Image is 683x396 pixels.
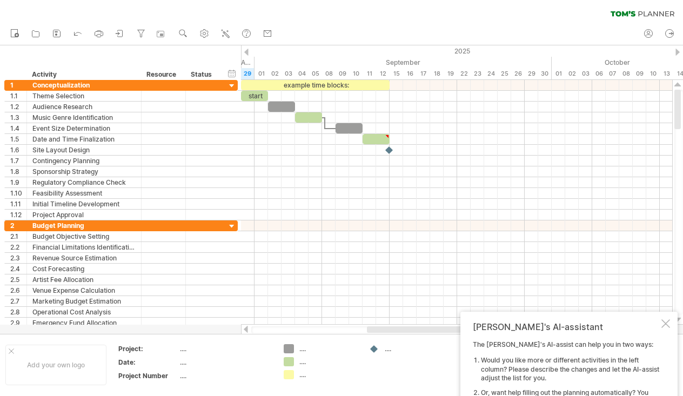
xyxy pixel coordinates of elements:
[376,68,390,79] div: Friday, 12 September 2025
[498,68,511,79] div: Thursday, 25 September 2025
[646,68,660,79] div: Friday, 10 October 2025
[32,264,136,274] div: Cost Forecasting
[403,68,417,79] div: Tuesday, 16 September 2025
[10,102,26,112] div: 1.2
[592,68,606,79] div: Monday, 6 October 2025
[299,357,358,366] div: ....
[32,220,136,231] div: Budget Planning
[565,68,579,79] div: Thursday, 2 October 2025
[660,68,673,79] div: Monday, 13 October 2025
[552,68,565,79] div: Wednesday, 1 October 2025
[484,68,498,79] div: Wednesday, 24 September 2025
[299,370,358,379] div: ....
[457,68,471,79] div: Monday, 22 September 2025
[606,68,619,79] div: Tuesday, 7 October 2025
[481,356,659,383] li: Would you like more or different activities in the left column? Please describe the changes and l...
[295,68,309,79] div: Thursday, 4 September 2025
[268,68,282,79] div: Tuesday, 2 September 2025
[32,112,136,123] div: Music Genre Identification
[10,156,26,166] div: 1.7
[180,371,271,380] div: ....
[32,123,136,133] div: Event Size Determination
[32,188,136,198] div: Feasibility Assessment
[118,371,178,380] div: Project Number
[32,318,136,328] div: Emergency Fund Allocation
[32,253,136,263] div: Revenue Source Estimation
[10,296,26,306] div: 2.7
[32,274,136,285] div: Artist Fee Allocation
[255,57,552,68] div: September 2025
[579,68,592,79] div: Friday, 3 October 2025
[32,145,136,155] div: Site Layout Design
[32,199,136,209] div: Initial Timeline Development
[10,242,26,252] div: 2.2
[10,274,26,285] div: 2.5
[511,68,525,79] div: Friday, 26 September 2025
[309,68,322,79] div: Friday, 5 September 2025
[10,80,26,90] div: 1
[336,68,349,79] div: Tuesday, 9 September 2025
[32,285,136,296] div: Venue Expense Calculation
[10,307,26,317] div: 2.8
[191,69,215,80] div: Status
[32,307,136,317] div: Operational Cost Analysis
[10,177,26,187] div: 1.9
[10,134,26,144] div: 1.5
[10,91,26,101] div: 1.1
[417,68,430,79] div: Wednesday, 17 September 2025
[633,68,646,79] div: Thursday, 9 October 2025
[390,68,403,79] div: Monday, 15 September 2025
[10,264,26,274] div: 2.4
[32,231,136,241] div: Budget Objective Setting
[10,188,26,198] div: 1.10
[32,296,136,306] div: Marketing Budget Estimation
[10,318,26,328] div: 2.9
[430,68,444,79] div: Thursday, 18 September 2025
[619,68,633,79] div: Wednesday, 8 October 2025
[255,68,268,79] div: Monday, 1 September 2025
[525,68,538,79] div: Monday, 29 September 2025
[5,345,106,385] div: Add your own logo
[385,344,444,353] div: ....
[10,285,26,296] div: 2.6
[444,68,457,79] div: Friday, 19 September 2025
[10,199,26,209] div: 1.11
[10,220,26,231] div: 2
[471,68,484,79] div: Tuesday, 23 September 2025
[180,344,271,353] div: ....
[10,210,26,220] div: 1.12
[241,91,268,101] div: start
[10,112,26,123] div: 1.3
[349,68,363,79] div: Wednesday, 10 September 2025
[32,91,136,101] div: Theme Selection
[32,134,136,144] div: Date and Time Finalization
[282,68,295,79] div: Wednesday, 3 September 2025
[146,69,179,80] div: Resource
[118,344,178,353] div: Project:
[118,358,178,367] div: Date:
[363,68,376,79] div: Thursday, 11 September 2025
[322,68,336,79] div: Monday, 8 September 2025
[32,210,136,220] div: Project Approval
[10,123,26,133] div: 1.4
[473,321,659,332] div: [PERSON_NAME]'s AI-assistant
[32,80,136,90] div: Conceptualization
[241,68,255,79] div: Friday, 29 August 2025
[32,166,136,177] div: Sponsorship Strategy
[299,344,358,353] div: ....
[32,102,136,112] div: Audience Research
[10,145,26,155] div: 1.6
[10,231,26,241] div: 2.1
[180,358,271,367] div: ....
[10,253,26,263] div: 2.3
[32,69,135,80] div: Activity
[32,242,136,252] div: Financial Limitations Identification
[10,166,26,177] div: 1.8
[32,156,136,166] div: Contingency Planning
[32,177,136,187] div: Regulatory Compliance Check
[538,68,552,79] div: Tuesday, 30 September 2025
[241,80,390,90] div: example time blocks:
